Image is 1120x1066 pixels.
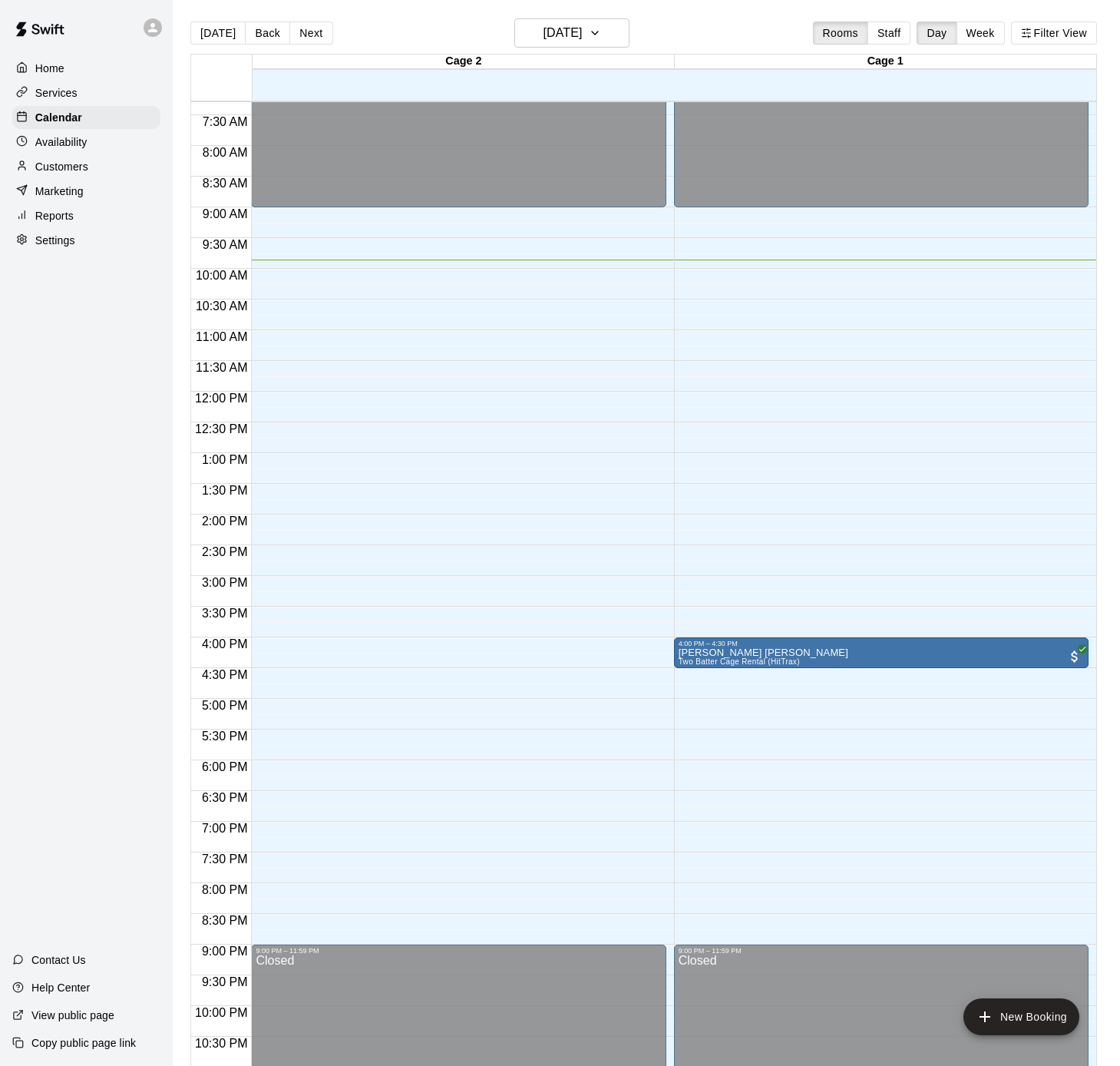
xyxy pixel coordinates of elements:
button: Week [956,22,1005,45]
div: 4:00 PM – 4:30 PM: Ezequiel Isaiah Rivera [674,637,1089,668]
span: 7:30 AM [199,115,252,128]
a: Marketing [12,180,160,203]
div: Cage 1 [675,55,1096,69]
a: Calendar [12,106,160,129]
span: 10:30 AM [192,300,252,313]
span: 12:30 PM [191,422,251,435]
span: 8:00 PM [198,883,252,896]
p: Help Center [31,980,90,995]
span: 4:00 PM [198,637,252,651]
a: Customers [12,155,160,178]
div: 9:00 PM – 11:59 PM [256,947,661,955]
button: Back [245,22,290,45]
button: Staff [867,22,911,45]
p: Home [35,61,64,76]
span: 6:00 PM [198,760,252,773]
span: Two Batter Cage Rental (HitTrax) [679,657,800,666]
button: Rooms [813,22,868,45]
span: 9:30 AM [199,238,252,251]
p: Services [35,85,78,101]
p: Marketing [35,184,84,199]
span: 8:30 PM [198,914,252,927]
p: View public page [31,1008,114,1023]
span: 11:00 AM [192,330,252,343]
span: 12:00 PM [191,392,251,405]
h6: [DATE] [543,22,582,44]
p: Copy public page link [31,1035,136,1051]
button: Next [289,22,332,45]
span: 3:30 PM [198,607,252,620]
span: 4:30 PM [198,668,252,681]
a: Reports [12,204,160,227]
p: Contact Us [31,952,86,968]
span: 1:00 PM [198,453,252,466]
button: [DATE] [514,18,629,48]
span: 9:00 AM [199,207,252,220]
div: 4:00 PM – 4:30 PM [679,640,1084,647]
p: Customers [35,159,88,174]
a: Settings [12,229,160,252]
span: 7:30 PM [198,852,252,866]
p: Availability [35,134,88,150]
span: All customers have paid [1067,649,1082,664]
span: 10:00 AM [192,269,252,282]
a: Services [12,81,160,104]
span: 8:00 AM [199,146,252,159]
p: Settings [35,233,75,248]
div: 9:00 PM – 11:59 PM [679,947,1084,955]
button: Filter View [1011,22,1097,45]
a: Home [12,57,160,80]
span: 8:30 AM [199,177,252,190]
span: 11:30 AM [192,361,252,374]
p: Calendar [35,110,82,125]
button: add [963,998,1079,1035]
span: 9:00 PM [198,945,252,958]
span: 3:00 PM [198,576,252,589]
p: Reports [35,208,74,223]
div: Cage 2 [253,55,674,69]
a: Availability [12,131,160,154]
span: 7:00 PM [198,822,252,835]
span: 9:30 PM [198,975,252,988]
span: 2:00 PM [198,515,252,528]
span: 1:30 PM [198,484,252,497]
button: Day [917,22,956,45]
button: [DATE] [190,22,246,45]
span: 2:30 PM [198,545,252,558]
span: 10:30 PM [191,1037,251,1050]
span: 10:00 PM [191,1006,251,1019]
span: 5:30 PM [198,730,252,743]
span: 6:30 PM [198,791,252,804]
span: 5:00 PM [198,699,252,712]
